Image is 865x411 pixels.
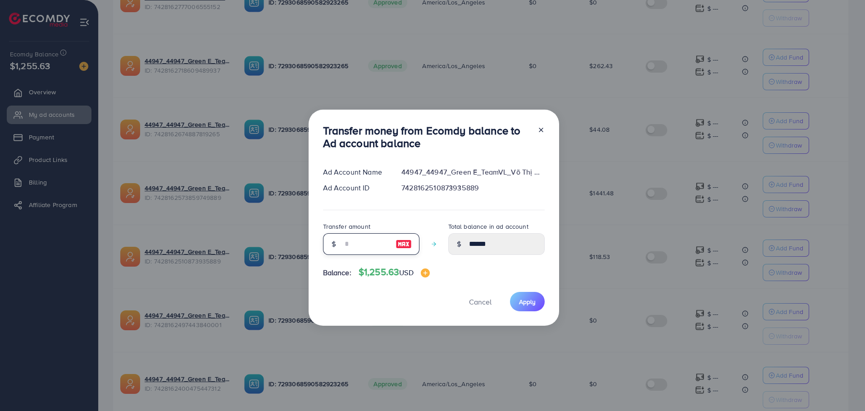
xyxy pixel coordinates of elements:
[396,239,412,249] img: image
[469,297,492,307] span: Cancel
[827,370,858,404] iframe: Chat
[359,267,430,278] h4: $1,255.63
[519,297,536,306] span: Apply
[458,292,503,311] button: Cancel
[316,183,395,193] div: Ad Account ID
[448,222,528,231] label: Total balance in ad account
[399,268,413,277] span: USD
[394,183,551,193] div: 7428162510873935889
[394,167,551,177] div: 44947_44947_Green E_TeamVL_Võ Thị Hằng_1729503865050
[323,222,370,231] label: Transfer amount
[323,268,351,278] span: Balance:
[510,292,545,311] button: Apply
[316,167,395,177] div: Ad Account Name
[323,124,530,150] h3: Transfer money from Ecomdy balance to Ad account balance
[421,268,430,277] img: image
